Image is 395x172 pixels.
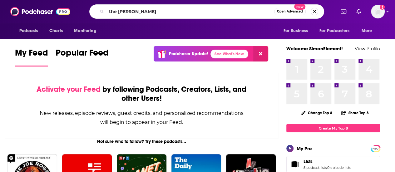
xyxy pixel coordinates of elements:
[315,25,358,37] button: open menu
[10,6,70,17] img: Podchaser - Follow, Share and Rate Podcasts
[106,7,274,17] input: Search podcasts, credits, & more...
[371,5,385,18] button: Show profile menu
[210,50,248,58] a: See What's New
[15,25,46,37] button: open menu
[341,107,369,119] button: Share Top 8
[286,124,380,132] a: Create My Top 8
[297,145,312,151] div: My Pro
[289,160,301,169] a: Lists
[49,27,63,35] span: Charts
[297,109,336,117] button: Change Top 8
[283,27,308,35] span: For Business
[304,159,351,164] a: Lists
[357,25,380,37] button: open menu
[354,6,363,17] a: Show notifications dropdown
[327,165,351,170] a: 0 episode lists
[37,85,247,103] div: by following Podcasts, Creators, Lists, and other Users!
[5,139,278,144] div: Not sure who to follow? Try these podcasts...
[70,25,104,37] button: open menu
[319,27,349,35] span: For Podcasters
[37,85,101,94] span: Activate your Feed
[371,5,385,18] img: User Profile
[372,146,379,151] span: PRO
[380,5,385,10] svg: Add a profile image
[37,109,247,127] div: New releases, episode reviews, guest credits, and personalized recommendations will begin to appe...
[277,10,303,13] span: Open Advanced
[15,47,48,62] span: My Feed
[274,8,306,15] button: Open AdvancedNew
[45,25,67,37] a: Charts
[355,46,380,52] a: View Profile
[89,4,324,19] div: Search podcasts, credits, & more...
[372,146,379,150] a: PRO
[169,51,208,57] p: Podchaser Update!
[304,159,313,164] span: Lists
[15,47,48,66] a: My Feed
[74,27,96,35] span: Monitoring
[279,25,316,37] button: open menu
[304,165,327,170] a: 5 podcast lists
[286,46,343,52] a: Welcome SimonElement!
[56,47,109,62] span: Popular Feed
[19,27,38,35] span: Podcasts
[56,47,109,66] a: Popular Feed
[338,6,349,17] a: Show notifications dropdown
[371,5,385,18] span: Logged in as SimonElement
[362,27,372,35] span: More
[294,4,305,10] span: New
